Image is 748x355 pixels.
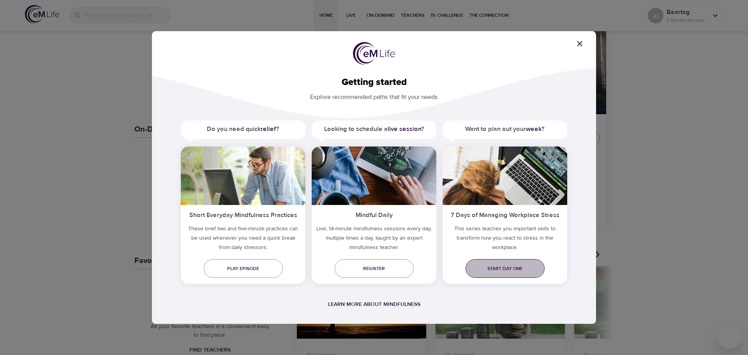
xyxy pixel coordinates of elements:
a: Play episode [204,259,283,278]
a: week [526,125,542,133]
span: Start day one [472,265,538,273]
a: live session [388,125,421,133]
a: Register [335,259,414,278]
h5: Do you need quick ? [181,120,305,138]
p: This series teaches you important skills to transform how you react to stress in the workplace. [443,224,567,255]
h5: 7 Days of Managing Workplace Stress [443,205,567,224]
a: Learn more about mindfulness [328,301,420,308]
a: relief [261,125,276,133]
p: Explore recommended paths that fit your needs [164,88,584,102]
h5: Want to plan out your ? [443,120,567,138]
img: ims [443,147,567,205]
h2: Getting started [164,77,584,88]
img: ims [312,147,436,205]
h5: Looking to schedule a ? [312,120,436,138]
h5: Mindful Daily [312,205,436,224]
p: Live, 14-minute mindfulness sessions every day, multiple times a day, taught by an expert mindful... [312,224,436,255]
h5: These brief two and five-minute practices can be used whenever you need a quick break from daily ... [181,224,305,255]
h5: Short Everyday Mindfulness Practices [181,205,305,224]
img: logo [353,42,395,65]
a: Start day one [466,259,545,278]
span: Play episode [210,265,277,273]
img: ims [181,147,305,205]
span: Register [341,265,408,273]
